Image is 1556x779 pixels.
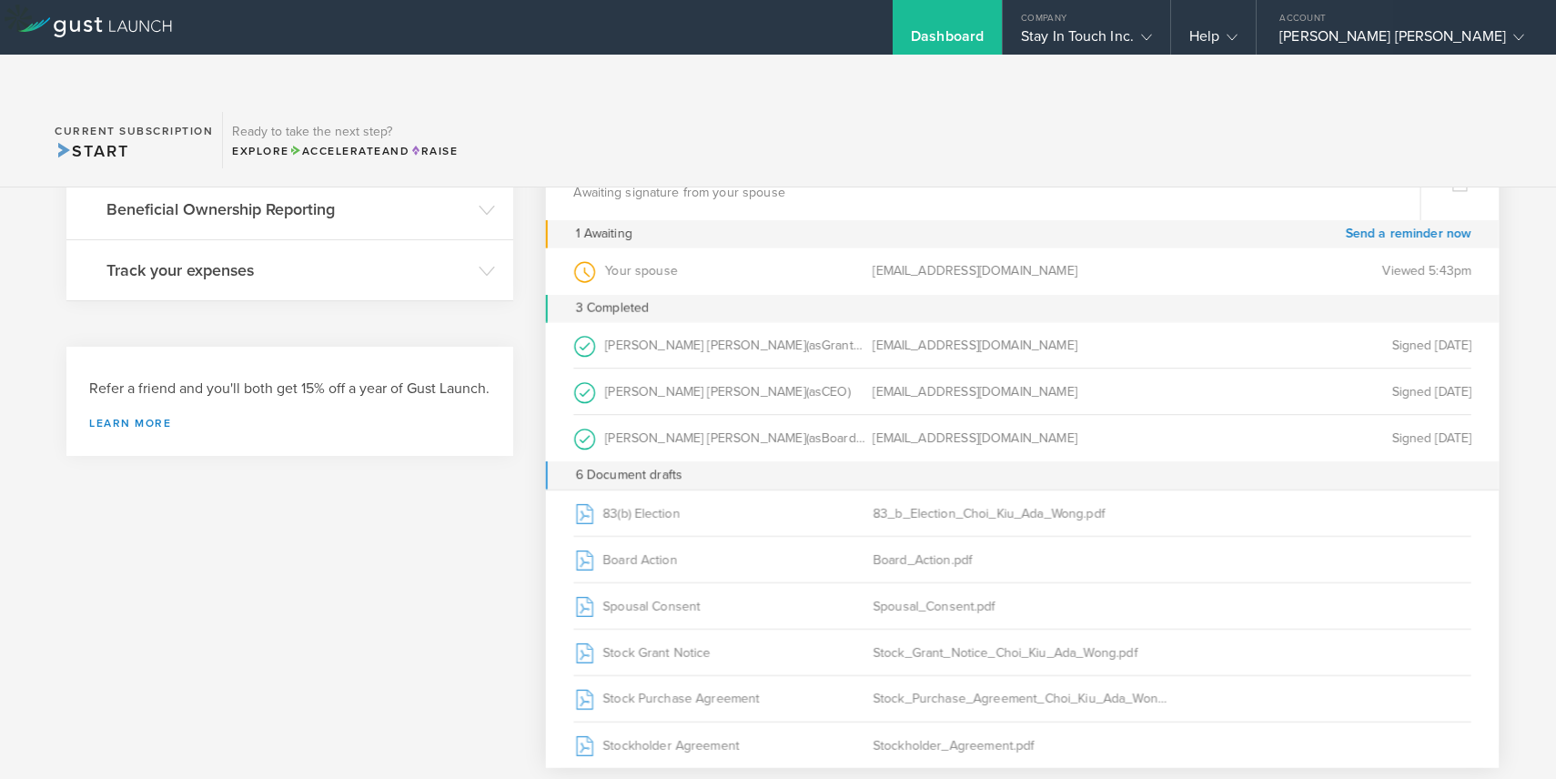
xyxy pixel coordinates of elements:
[573,582,873,628] div: Spousal Consent
[573,183,785,201] p: Awaiting signature from your spouse
[1189,27,1238,55] div: Help
[1279,27,1524,55] div: [PERSON_NAME] [PERSON_NAME]
[1465,692,1556,779] iframe: Chat Widget
[821,430,906,445] span: Board Member
[867,337,870,352] span: )
[289,145,382,157] span: Accelerate
[55,141,128,161] span: Start
[805,337,821,352] span: (as
[232,126,458,138] h3: Ready to take the next step?
[821,337,867,352] span: Grantee
[1172,248,1471,294] div: Viewed 5:43pm
[847,383,850,399] span: )
[89,379,490,400] h3: Refer a friend and you'll both get 15% off a year of Gust Launch.
[573,629,873,674] div: Stock Grant Notice
[873,536,1172,582] div: Board_Action.pdf
[873,582,1172,628] div: Spousal_Consent.pdf
[573,415,873,461] div: [PERSON_NAME] [PERSON_NAME]
[873,629,1172,674] div: Stock_Grant_Notice_Choi_Kiu_Ada_Wong.pdf
[222,112,467,168] div: Ready to take the next step?ExploreAccelerateandRaise
[911,27,984,55] div: Dashboard
[289,145,410,157] span: and
[409,145,458,157] span: Raise
[1172,322,1471,368] div: Signed [DATE]
[873,675,1172,721] div: Stock_Purchase_Agreement_Choi_Kiu_Ada_Wong.pdf
[106,197,470,221] h3: Beneficial Ownership Reporting
[55,126,213,137] h2: Current Subscription
[1172,369,1471,414] div: Signed [DATE]
[573,536,873,582] div: Board Action
[805,430,821,445] span: (as
[573,369,873,414] div: [PERSON_NAME] [PERSON_NAME]
[805,383,821,399] span: (as
[573,722,873,767] div: Stockholder Agreement
[575,219,631,248] div: 1 Awaiting
[873,415,1172,461] div: [EMAIL_ADDRESS][DOMAIN_NAME]
[873,722,1172,767] div: Stockholder_Agreement.pdf
[873,490,1172,535] div: 83_b_Election_Choi_Kiu_Ada_Wong.pdf
[821,383,847,399] span: CEO
[545,294,1499,322] div: 3 Completed
[89,418,490,429] a: Learn more
[1021,27,1152,55] div: Stay In Touch Inc.
[873,369,1172,414] div: [EMAIL_ADDRESS][DOMAIN_NAME]
[232,143,458,159] div: Explore
[545,461,1499,490] div: 6 Document drafts
[573,322,873,368] div: [PERSON_NAME] [PERSON_NAME]
[573,675,873,721] div: Stock Purchase Agreement
[573,248,873,294] div: Your spouse
[873,248,1172,294] div: [EMAIL_ADDRESS][DOMAIN_NAME]
[873,322,1172,368] div: [EMAIL_ADDRESS][DOMAIN_NAME]
[106,258,470,282] h3: Track your expenses
[573,490,873,535] div: 83(b) Election
[1345,219,1471,248] a: Send a reminder now
[1172,415,1471,461] div: Signed [DATE]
